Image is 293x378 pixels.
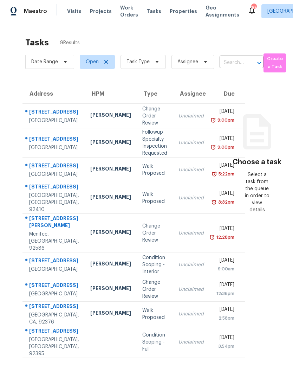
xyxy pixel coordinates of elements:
[142,307,167,321] div: Walk Proposed
[142,129,167,157] div: Followup Specialty Inspection Requested
[178,139,204,146] div: Unclaimed
[90,285,131,294] div: [PERSON_NAME]
[178,339,204,346] div: Unclaimed
[209,234,215,241] img: Overdue Alarm Icon
[29,257,79,266] div: [STREET_ADDRESS]
[25,39,49,46] h2: Tasks
[29,162,79,171] div: [STREET_ADDRESS]
[142,332,167,353] div: Condition Scoping - Full
[146,9,161,14] span: Tasks
[216,117,234,124] div: 9:00pm
[245,171,269,213] div: Select a task from the queue in order to view details
[215,290,234,297] div: 12:36pm
[178,286,204,293] div: Unclaimed
[215,265,234,273] div: 9:00am
[126,58,150,65] span: Task Type
[142,191,167,205] div: Walk Proposed
[86,58,99,65] span: Open
[178,261,204,268] div: Unclaimed
[29,171,79,178] div: [GEOGRAPHIC_DATA]
[178,194,204,201] div: Unclaimed
[206,4,239,18] span: Geo Assignments
[215,225,234,234] div: [DATE]
[90,8,112,15] span: Projects
[215,162,234,171] div: [DATE]
[267,55,282,71] span: Create a Task
[210,117,216,124] img: Overdue Alarm Icon
[24,8,47,15] span: Maestro
[215,108,234,117] div: [DATE]
[90,229,131,237] div: [PERSON_NAME]
[29,215,79,231] div: [STREET_ADDRESS][PERSON_NAME]
[120,4,138,18] span: Work Orders
[215,306,234,315] div: [DATE]
[263,53,286,72] button: Create a Task
[215,234,234,241] div: 12:28pm
[233,159,281,166] h3: Choose a task
[29,192,79,213] div: [GEOGRAPHIC_DATA], [GEOGRAPHIC_DATA], 92410
[90,165,131,174] div: [PERSON_NAME]
[217,171,234,178] div: 5:22pm
[215,334,234,343] div: [DATE]
[170,8,197,15] span: Properties
[90,193,131,202] div: [PERSON_NAME]
[29,231,79,252] div: Menifee, [GEOGRAPHIC_DATA], 92586
[29,327,79,336] div: [STREET_ADDRESS]
[29,135,79,144] div: [STREET_ADDRESS]
[29,336,79,357] div: [GEOGRAPHIC_DATA], [GEOGRAPHIC_DATA], 92395
[215,281,234,290] div: [DATE]
[211,171,217,178] img: Overdue Alarm Icon
[29,183,79,192] div: [STREET_ADDRESS]
[67,8,82,15] span: Visits
[29,144,79,151] div: [GEOGRAPHIC_DATA]
[173,84,209,104] th: Assignee
[142,254,167,275] div: Condition Scoping - Interior
[215,257,234,265] div: [DATE]
[209,84,245,104] th: Due
[29,303,79,312] div: [STREET_ADDRESS]
[29,108,79,117] div: [STREET_ADDRESS]
[142,105,167,127] div: Change Order Review
[29,117,79,124] div: [GEOGRAPHIC_DATA]
[90,111,131,120] div: [PERSON_NAME]
[142,163,167,177] div: Walk Proposed
[142,279,167,300] div: Change Order Review
[210,144,216,151] img: Overdue Alarm Icon
[215,135,234,144] div: [DATE]
[60,39,80,46] span: 9 Results
[85,84,137,104] th: HPM
[29,312,79,326] div: [GEOGRAPHIC_DATA], CA, 92376
[220,57,244,68] input: Search by address
[251,4,256,11] div: 10
[215,343,234,350] div: 3:54pm
[178,230,204,237] div: Unclaimed
[178,310,204,318] div: Unclaimed
[215,190,234,199] div: [DATE]
[29,266,79,273] div: [GEOGRAPHIC_DATA]
[90,309,131,318] div: [PERSON_NAME]
[178,166,204,173] div: Unclaimed
[211,199,217,206] img: Overdue Alarm Icon
[137,84,173,104] th: Type
[142,223,167,244] div: Change Order Review
[29,282,79,290] div: [STREET_ADDRESS]
[254,58,264,68] button: Open
[90,139,131,147] div: [PERSON_NAME]
[31,58,58,65] span: Date Range
[90,260,131,269] div: [PERSON_NAME]
[215,315,234,322] div: 2:58pm
[29,290,79,297] div: [GEOGRAPHIC_DATA]
[177,58,198,65] span: Assignee
[22,84,85,104] th: Address
[216,144,234,151] div: 9:00pm
[217,199,234,206] div: 3:32pm
[178,113,204,120] div: Unclaimed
